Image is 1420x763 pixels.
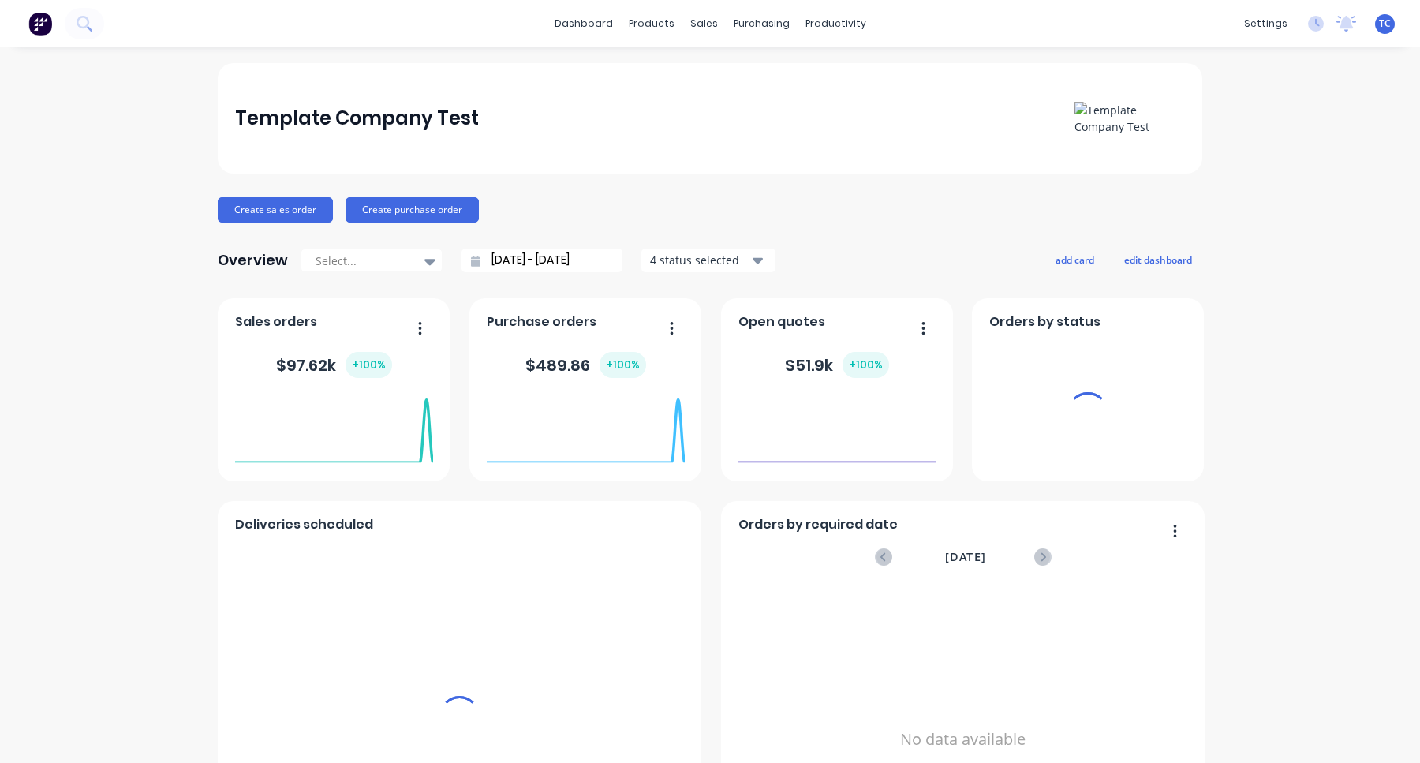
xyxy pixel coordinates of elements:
div: $ 97.62k [276,352,392,378]
span: Deliveries scheduled [235,515,373,534]
span: Sales orders [235,312,317,331]
a: dashboard [547,12,621,36]
button: 4 status selected [641,249,775,272]
img: Template Company Test [1074,102,1185,135]
div: sales [682,12,726,36]
div: + 100 % [843,352,889,378]
div: productivity [798,12,874,36]
span: [DATE] [945,548,986,566]
img: Factory [28,12,52,36]
div: $ 51.9k [785,352,889,378]
button: edit dashboard [1114,249,1202,270]
div: purchasing [726,12,798,36]
span: Open quotes [738,312,825,331]
div: $ 489.86 [525,352,646,378]
div: + 100 % [346,352,392,378]
div: Overview [218,245,288,276]
span: Orders by required date [738,515,898,534]
button: Create purchase order [346,197,479,223]
div: products [621,12,682,36]
button: Create sales order [218,197,333,223]
div: settings [1236,12,1295,36]
div: + 100 % [600,352,646,378]
button: add card [1045,249,1104,270]
span: Orders by status [989,312,1100,331]
div: 4 status selected [650,252,749,268]
div: Template Company Test [235,103,479,134]
span: Purchase orders [487,312,596,331]
span: TC [1379,17,1391,31]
